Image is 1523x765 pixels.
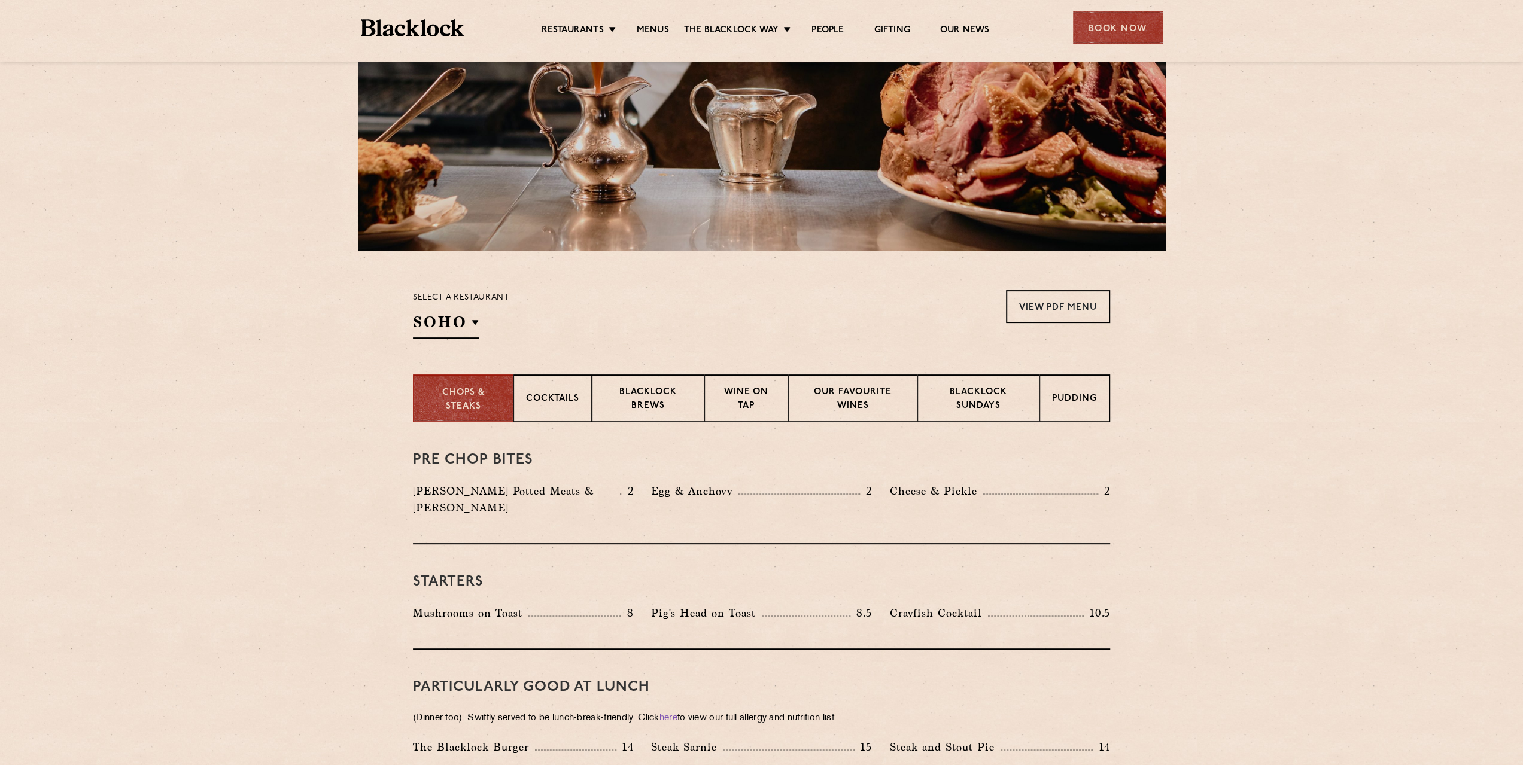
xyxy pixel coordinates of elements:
[413,574,1110,590] h3: Starters
[890,483,983,499] p: Cheese & Pickle
[940,25,990,38] a: Our News
[413,710,1110,727] p: (Dinner too). Swiftly served to be lunch-break-friendly. Click to view our full allergy and nutri...
[413,290,509,306] p: Select a restaurant
[1073,11,1163,44] div: Book Now
[616,739,634,755] p: 14
[413,739,535,755] p: The Blacklock Burger
[621,605,633,621] p: 8
[637,25,669,38] a: Menus
[621,483,633,499] p: 2
[811,25,844,38] a: People
[413,312,479,339] h2: SOHO
[801,386,904,414] p: Our favourite wines
[890,739,1001,755] p: Steak and Stout Pie
[1093,739,1110,755] p: 14
[604,386,692,414] p: Blacklock Brews
[426,386,501,413] p: Chops & Steaks
[874,25,910,38] a: Gifting
[1006,290,1110,323] a: View PDF Menu
[1052,392,1097,407] p: Pudding
[413,483,620,516] p: [PERSON_NAME] Potted Meats & [PERSON_NAME]
[651,483,738,499] p: Egg & Anchovy
[717,386,776,414] p: Wine on Tap
[1098,483,1110,499] p: 2
[651,605,762,621] p: Pig's Head on Toast
[659,714,677,723] a: here
[413,452,1110,468] h3: Pre Chop Bites
[890,605,988,621] p: Crayfish Cocktail
[542,25,604,38] a: Restaurants
[651,739,723,755] p: Steak Sarnie
[413,605,528,621] p: Mushrooms on Toast
[413,679,1110,695] h3: PARTICULARLY GOOD AT LUNCH
[526,392,579,407] p: Cocktails
[930,386,1027,414] p: Blacklock Sundays
[850,605,872,621] p: 8.5
[684,25,779,38] a: The Blacklock Way
[855,739,872,755] p: 15
[361,19,464,36] img: BL_Textured_Logo-footer-cropped.svg
[1084,605,1110,621] p: 10.5
[860,483,872,499] p: 2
